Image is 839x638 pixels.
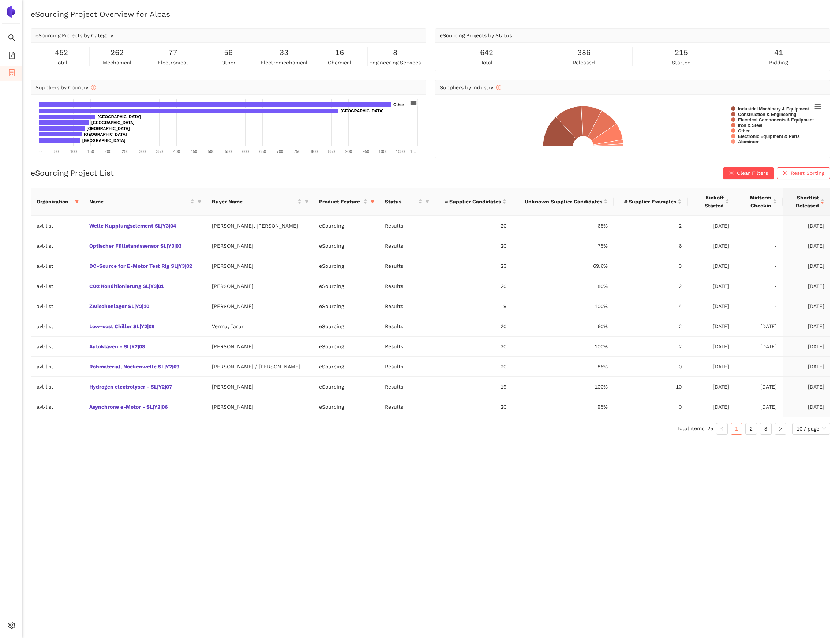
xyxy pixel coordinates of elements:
td: Results [379,377,434,397]
div: Page Size [792,423,830,435]
td: 20 [434,236,512,256]
a: 2 [746,423,757,434]
td: - [735,296,783,316]
td: avl-list [31,397,83,417]
td: [DATE] [783,377,830,397]
span: 386 [577,47,591,58]
text: [GEOGRAPHIC_DATA] [87,126,130,131]
td: - [735,357,783,377]
th: this column's title is Product Feature,this column is sortable [313,188,379,216]
th: this column's title is Midterm Checkin,this column is sortable [735,188,783,216]
th: this column's title is Kickoff Started,this column is sortable [688,188,735,216]
span: released [573,59,595,67]
td: 20 [434,357,512,377]
td: Results [379,236,434,256]
span: Buyer Name [212,198,296,206]
td: [DATE] [735,397,783,417]
td: eSourcing [313,276,379,296]
span: filter [369,196,376,207]
h2: eSourcing Project List [31,168,114,178]
text: Construction & Engineering [738,112,796,117]
span: # Supplier Candidates [440,198,501,206]
td: 3 [614,256,688,276]
text: 1… [410,149,416,154]
td: [DATE] [688,337,735,357]
span: # Supplier Examples [619,198,676,206]
td: avl-list [31,316,83,337]
td: [DATE] [688,397,735,417]
td: [DATE] [688,216,735,236]
span: close [729,170,734,176]
span: filter [303,196,310,207]
text: 350 [156,149,163,154]
td: - [735,216,783,236]
th: this column's title is Buyer Name,this column is sortable [206,188,313,216]
text: [GEOGRAPHIC_DATA] [82,138,126,143]
td: 2 [614,316,688,337]
text: 1050 [396,149,405,154]
text: [GEOGRAPHIC_DATA] [91,120,135,125]
text: 950 [363,149,369,154]
a: 1 [731,423,742,434]
td: eSourcing [313,296,379,316]
td: 85% [512,357,614,377]
td: [DATE] [783,236,830,256]
td: [DATE] [783,316,830,337]
span: Suppliers by Country [35,85,96,90]
td: 95% [512,397,614,417]
span: Midterm Checkin [741,194,771,210]
span: 642 [480,47,493,58]
span: total [481,59,492,67]
span: 56 [224,47,233,58]
td: Results [379,256,434,276]
td: eSourcing [313,316,379,337]
span: other [221,59,236,67]
text: Electronic Equipment & Parts [738,134,800,139]
span: info-circle [496,85,501,90]
td: - [735,276,783,296]
text: 450 [191,149,197,154]
span: electronical [158,59,188,67]
td: Results [379,357,434,377]
td: Results [379,316,434,337]
td: [PERSON_NAME], [PERSON_NAME] [206,216,313,236]
td: Results [379,397,434,417]
span: search [8,31,15,46]
text: Other [738,128,750,134]
span: started [672,59,691,67]
td: Results [379,296,434,316]
span: 452 [55,47,68,58]
span: total [56,59,67,67]
td: [DATE] [688,276,735,296]
span: close [783,170,788,176]
td: [DATE] [688,316,735,337]
button: closeClear Filters [723,167,774,179]
td: [DATE] [735,337,783,357]
th: this column's title is Name,this column is sortable [83,188,206,216]
td: [PERSON_NAME] [206,377,313,397]
td: [DATE] [688,296,735,316]
th: this column's title is Status,this column is sortable [379,188,434,216]
td: avl-list [31,256,83,276]
td: Results [379,337,434,357]
h2: eSourcing Project Overview for Alpas [31,9,830,19]
text: 750 [294,149,300,154]
td: avl-list [31,216,83,236]
td: [DATE] [783,216,830,236]
td: 69.6% [512,256,614,276]
td: Verma, Tarun [206,316,313,337]
span: 262 [111,47,124,58]
td: [PERSON_NAME] [206,397,313,417]
td: 20 [434,397,512,417]
span: Shortlist Released [789,194,819,210]
td: [PERSON_NAME] [206,236,313,256]
span: 8 [393,47,397,58]
text: 500 [208,149,214,154]
span: filter [197,199,202,204]
td: - [735,256,783,276]
th: this column's title is # Supplier Examples,this column is sortable [614,188,688,216]
span: setting [8,619,15,634]
span: Clear Filters [737,169,768,177]
text: 300 [139,149,146,154]
td: [DATE] [783,397,830,417]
